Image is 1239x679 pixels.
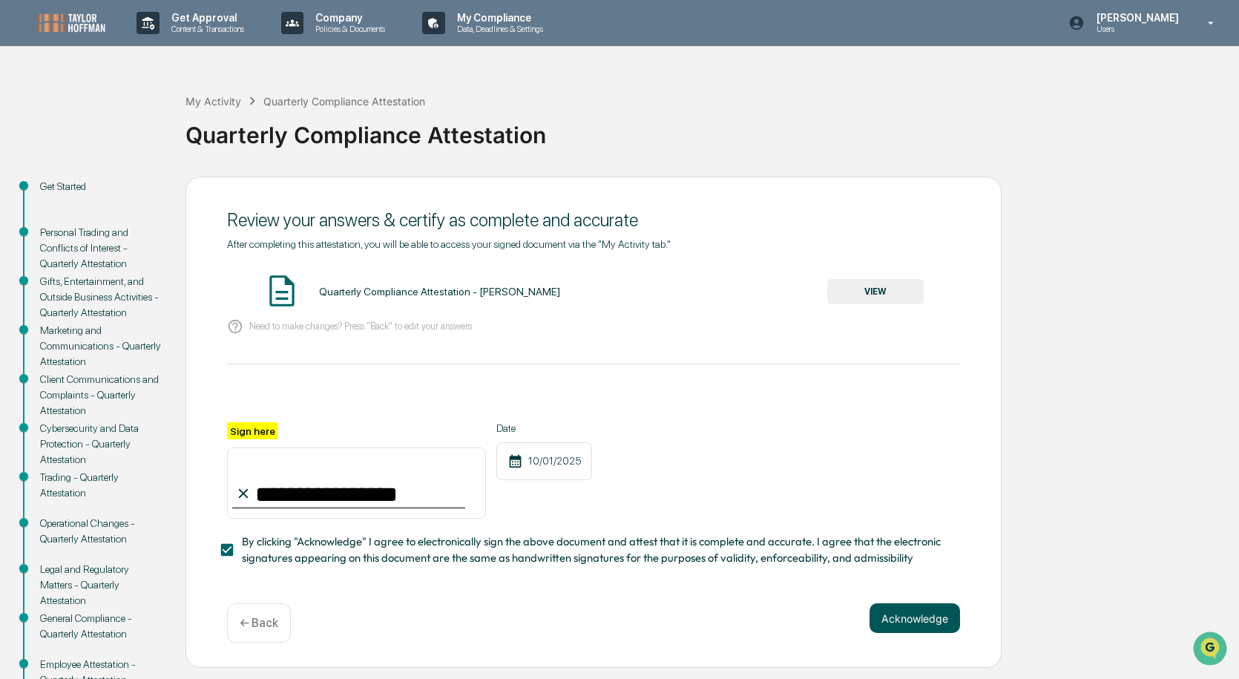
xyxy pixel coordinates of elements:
[148,252,180,263] span: Pylon
[40,225,162,272] div: Personal Trading and Conflicts of Interest - Quarterly Attestation
[227,238,671,250] span: After completing this attestation, you will be able to access your signed document via the "My Ac...
[242,534,948,567] span: By clicking "Acknowledge" I agree to electronically sign the above document and attest that it is...
[36,12,107,33] img: logo
[15,188,27,200] div: 🖐️
[303,12,392,24] p: Company
[40,421,162,468] div: Cybersecurity and Data Protection - Quarterly Attestation
[40,562,162,609] div: Legal and Regulatory Matters - Quarterly Attestation
[445,12,551,24] p: My Compliance
[40,470,162,501] div: Trading - Quarterly Attestation
[30,187,96,202] span: Preclearance
[105,251,180,263] a: Powered byPylon
[1192,630,1232,670] iframe: Open customer support
[303,24,392,34] p: Policies & Documents
[108,188,119,200] div: 🗄️
[15,31,270,55] p: How can we help?
[40,611,162,642] div: General Compliance - Quarterly Attestation
[1085,24,1186,34] p: Users
[227,209,960,231] div: Review your answers & certify as complete and accurate
[50,128,188,140] div: We're available if you need us!
[15,217,27,229] div: 🔎
[263,272,300,309] img: Document Icon
[160,24,252,34] p: Content & Transactions
[50,114,243,128] div: Start new chat
[40,274,162,321] div: Gifts, Entertainment, and Outside Business Activities - Quarterly Attestation
[827,279,924,304] button: VIEW
[227,422,277,439] label: Sign here
[160,12,252,24] p: Get Approval
[40,516,162,547] div: Operational Changes - Quarterly Attestation
[496,422,592,434] label: Date
[252,118,270,136] button: Start new chat
[319,286,560,298] div: Quarterly Compliance Attestation - [PERSON_NAME]
[40,179,162,194] div: Get Started
[9,209,99,236] a: 🔎Data Lookup
[870,603,960,633] button: Acknowledge
[40,372,162,419] div: Client Communications and Complaints - Quarterly Attestation
[40,323,162,370] div: Marketing and Communications - Quarterly Attestation
[1085,12,1186,24] p: [PERSON_NAME]
[445,24,551,34] p: Data, Deadlines & Settings
[249,321,472,332] p: Need to make changes? Press "Back" to edit your answers
[185,110,1232,148] div: Quarterly Compliance Attestation
[263,95,425,108] div: Quarterly Compliance Attestation
[102,181,190,208] a: 🗄️Attestations
[9,181,102,208] a: 🖐️Preclearance
[30,215,93,230] span: Data Lookup
[185,95,241,108] div: My Activity
[496,442,592,480] div: 10/01/2025
[240,616,278,630] p: ← Back
[122,187,184,202] span: Attestations
[15,114,42,140] img: 1746055101610-c473b297-6a78-478c-a979-82029cc54cd1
